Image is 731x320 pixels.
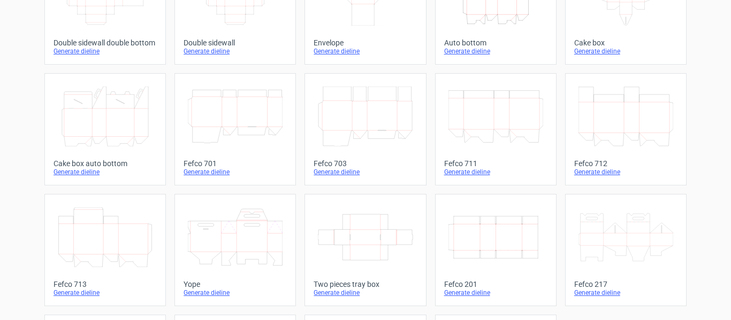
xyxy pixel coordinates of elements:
[314,38,417,47] div: Envelope
[44,73,166,185] a: Cake box auto bottomGenerate dieline
[314,280,417,288] div: Two pieces tray box
[184,47,287,56] div: Generate dieline
[54,168,157,176] div: Generate dieline
[314,159,417,168] div: Fefco 703
[444,288,547,297] div: Generate dieline
[304,73,426,185] a: Fefco 703Generate dieline
[574,280,677,288] div: Fefco 217
[435,194,557,306] a: Fefco 201Generate dieline
[444,38,547,47] div: Auto bottom
[574,288,677,297] div: Generate dieline
[184,288,287,297] div: Generate dieline
[54,159,157,168] div: Cake box auto bottom
[54,288,157,297] div: Generate dieline
[574,159,677,168] div: Fefco 712
[174,194,296,306] a: YopeGenerate dieline
[435,73,557,185] a: Fefco 711Generate dieline
[444,280,547,288] div: Fefco 201
[44,194,166,306] a: Fefco 713Generate dieline
[184,38,287,47] div: Double sidewall
[444,168,547,176] div: Generate dieline
[444,47,547,56] div: Generate dieline
[184,159,287,168] div: Fefco 701
[444,159,547,168] div: Fefco 711
[314,47,417,56] div: Generate dieline
[574,38,677,47] div: Cake box
[565,194,687,306] a: Fefco 217Generate dieline
[314,288,417,297] div: Generate dieline
[54,280,157,288] div: Fefco 713
[314,168,417,176] div: Generate dieline
[184,280,287,288] div: Yope
[54,47,157,56] div: Generate dieline
[54,38,157,47] div: Double sidewall double bottom
[304,194,426,306] a: Two pieces tray boxGenerate dieline
[574,47,677,56] div: Generate dieline
[574,168,677,176] div: Generate dieline
[184,168,287,176] div: Generate dieline
[174,73,296,185] a: Fefco 701Generate dieline
[565,73,687,185] a: Fefco 712Generate dieline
